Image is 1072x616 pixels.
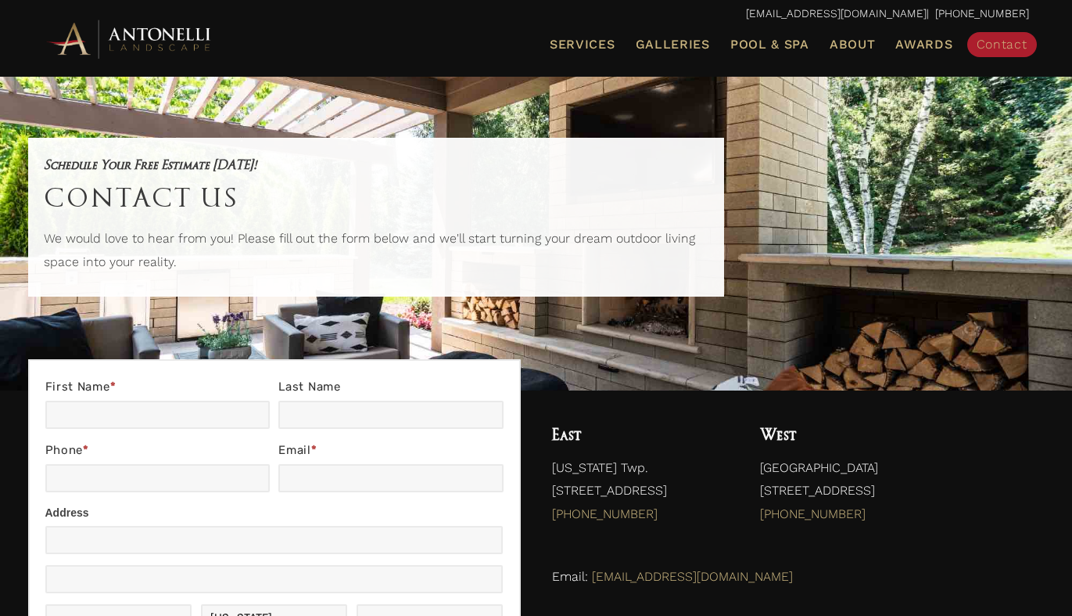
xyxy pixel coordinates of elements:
p: [GEOGRAPHIC_DATA] [STREET_ADDRESS] [760,456,1028,534]
label: Last Name [278,376,503,401]
h4: West [760,422,1028,448]
a: Contact [967,32,1037,57]
span: Galleries [636,37,710,52]
a: [PHONE_NUMBER] [552,506,658,521]
a: About [823,34,882,55]
a: Pool & Spa [724,34,816,55]
span: Services [550,38,615,51]
a: Services [543,34,622,55]
div: Address [45,503,504,526]
span: Awards [895,37,952,52]
span: Contact [977,37,1027,52]
p: [US_STATE] Twp. [STREET_ADDRESS] [552,456,730,534]
h4: East [552,422,730,448]
a: [EMAIL_ADDRESS][DOMAIN_NAME] [592,569,793,584]
a: [PHONE_NUMBER] [760,506,866,521]
span: Pool & Spa [730,37,809,52]
h1: Contact Us [44,175,708,219]
span: About [830,38,876,51]
label: First Name [45,376,270,401]
a: Awards [889,34,959,55]
a: [EMAIL_ADDRESS][DOMAIN_NAME] [746,7,927,20]
label: Email [278,440,503,464]
img: Antonelli Horizontal Logo [44,17,216,60]
span: Email: [552,569,588,584]
p: We would love to hear from you! Please fill out the form below and we'll start turning your dream... [44,227,708,281]
a: Galleries [629,34,716,55]
label: Phone [45,440,270,464]
h5: Schedule Your Free Estimate [DATE]! [44,153,708,175]
p: | [PHONE_NUMBER] [44,4,1029,24]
